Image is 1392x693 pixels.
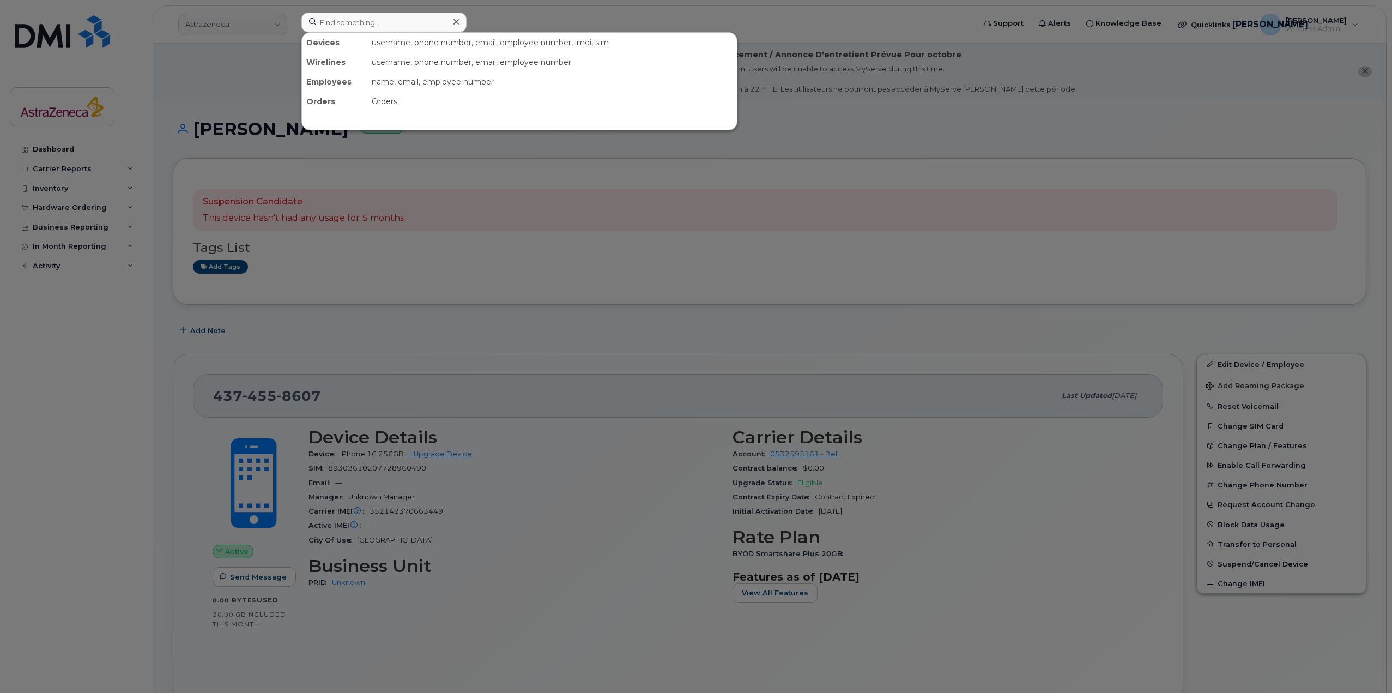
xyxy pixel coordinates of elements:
div: Devices [302,33,367,52]
div: Employees [302,72,367,92]
div: username, phone number, email, employee number [367,52,737,72]
div: Orders [367,92,737,111]
div: name, email, employee number [367,72,737,92]
div: username, phone number, email, employee number, imei, sim [367,33,737,52]
div: Wirelines [302,52,367,72]
div: Orders [302,92,367,111]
